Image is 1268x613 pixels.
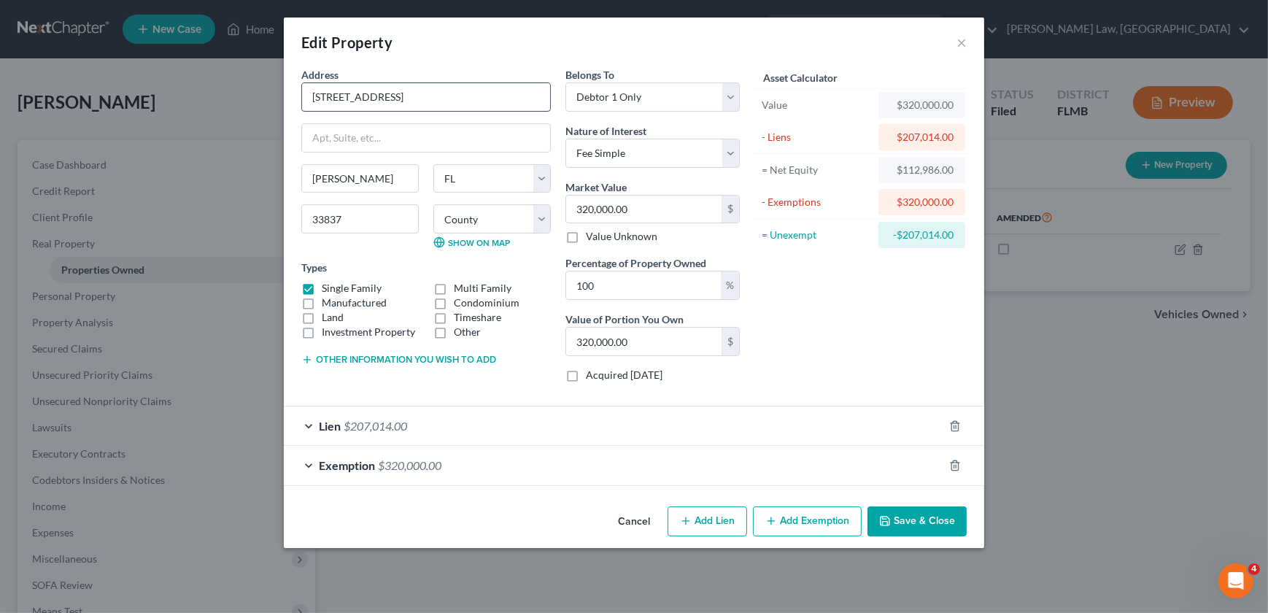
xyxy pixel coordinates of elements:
[302,124,550,152] input: Apt, Suite, etc...
[668,506,747,537] button: Add Lien
[890,98,954,112] div: $320,000.00
[566,328,722,355] input: 0.00
[565,180,627,195] label: Market Value
[565,123,646,139] label: Nature of Interest
[454,281,511,296] label: Multi Family
[566,271,721,299] input: 0.00
[301,204,419,234] input: Enter zip...
[762,130,872,144] div: - Liens
[302,165,418,193] input: Enter city...
[322,296,387,310] label: Manufactured
[378,458,441,472] span: $320,000.00
[586,368,662,382] label: Acquired [DATE]
[762,195,872,209] div: - Exemptions
[566,196,722,223] input: 0.00
[322,325,415,339] label: Investment Property
[565,255,706,271] label: Percentage of Property Owned
[753,506,862,537] button: Add Exemption
[890,130,954,144] div: $207,014.00
[433,236,510,248] a: Show on Map
[319,458,375,472] span: Exemption
[301,260,327,275] label: Types
[565,69,614,81] span: Belongs To
[454,310,501,325] label: Timeshare
[890,228,954,242] div: -$207,014.00
[890,163,954,177] div: $112,986.00
[322,310,344,325] label: Land
[722,196,739,223] div: $
[762,228,872,242] div: = Unexempt
[302,83,550,111] input: Enter address...
[301,354,496,366] button: Other information you wish to add
[606,508,662,537] button: Cancel
[763,70,838,85] label: Asset Calculator
[1218,563,1253,598] iframe: Intercom live chat
[322,281,382,296] label: Single Family
[454,325,481,339] label: Other
[319,419,341,433] span: Lien
[565,312,684,327] label: Value of Portion You Own
[301,32,393,53] div: Edit Property
[344,419,407,433] span: $207,014.00
[1248,563,1260,575] span: 4
[956,34,967,51] button: ×
[762,163,872,177] div: = Net Equity
[722,328,739,355] div: $
[890,195,954,209] div: $320,000.00
[301,69,339,81] span: Address
[867,506,967,537] button: Save & Close
[721,271,739,299] div: %
[586,229,657,244] label: Value Unknown
[762,98,872,112] div: Value
[454,296,519,310] label: Condominium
